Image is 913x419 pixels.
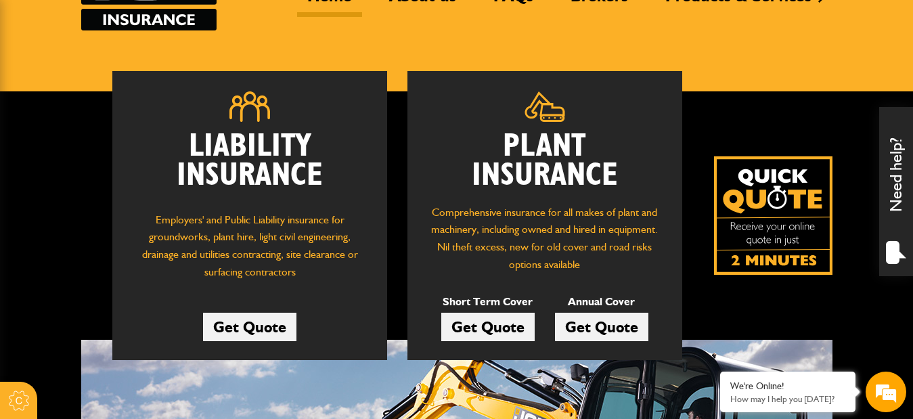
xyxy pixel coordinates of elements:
h2: Liability Insurance [133,132,367,198]
div: Need help? [879,107,913,276]
a: Get Quote [203,313,296,341]
p: How may I help you today? [730,394,845,404]
p: Short Term Cover [441,293,535,311]
p: Comprehensive insurance for all makes of plant and machinery, including owned and hired in equipm... [428,204,662,273]
a: Get Quote [555,313,648,341]
h2: Plant Insurance [428,132,662,190]
img: Quick Quote [714,156,832,275]
div: We're Online! [730,380,845,392]
p: Employers' and Public Liability insurance for groundworks, plant hire, light civil engineering, d... [133,211,367,288]
a: Get Quote [441,313,535,341]
a: Get your insurance quote isn just 2-minutes [714,156,832,275]
p: Annual Cover [555,293,648,311]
